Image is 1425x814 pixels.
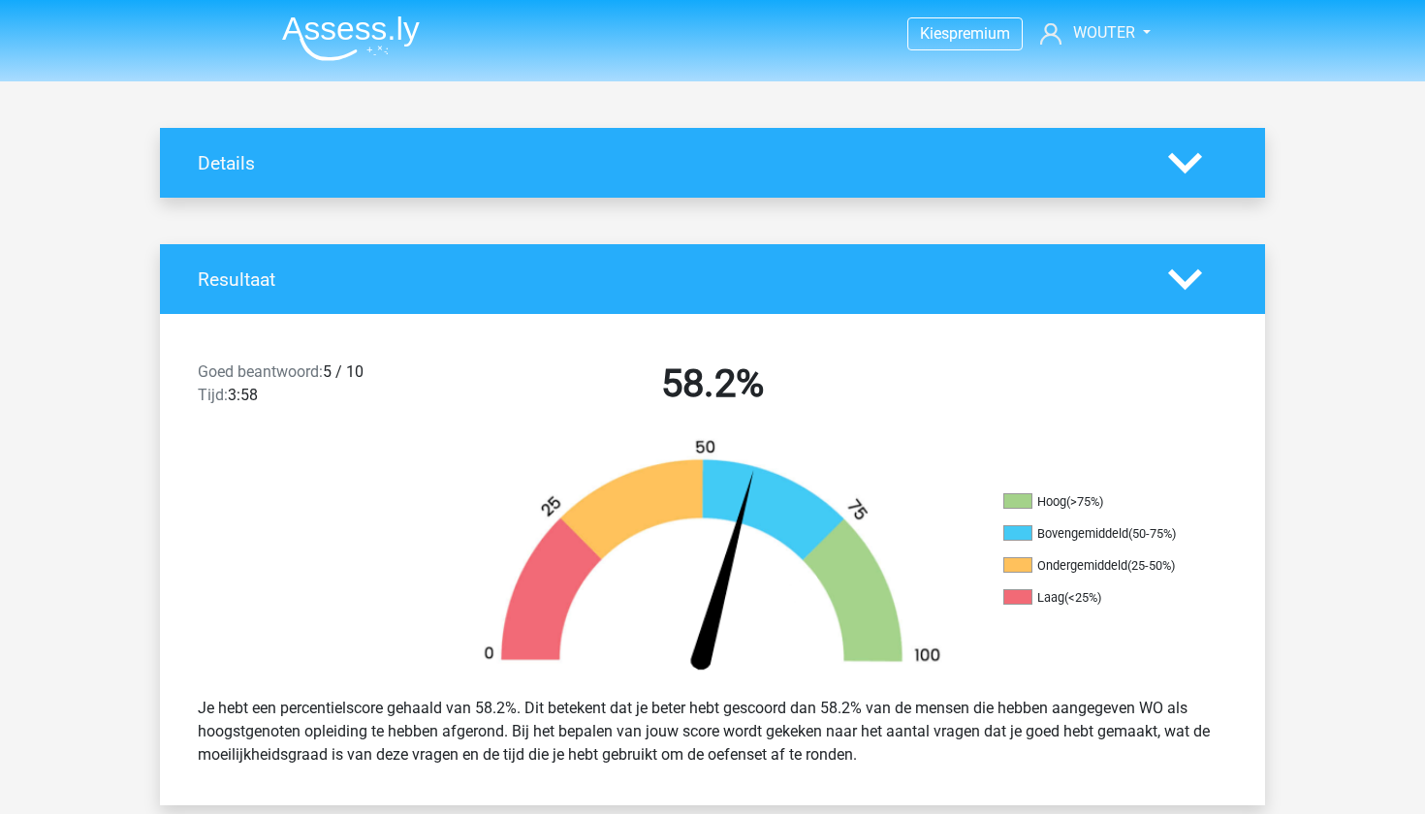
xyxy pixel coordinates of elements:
[1003,589,1197,607] li: Laag
[451,438,974,681] img: 58.75e42585aedd.png
[1003,525,1197,543] li: Bovengemiddeld
[908,20,1022,47] a: Kiespremium
[1003,493,1197,511] li: Hoog
[949,24,1010,43] span: premium
[462,360,963,407] h2: 58.2%
[198,362,323,381] span: Goed beantwoord:
[1064,590,1101,605] div: (<25%)
[198,386,228,404] span: Tijd:
[1066,494,1103,509] div: (>75%)
[920,24,949,43] span: Kies
[198,152,1139,174] h4: Details
[183,360,448,415] div: 5 / 10 3:58
[282,16,420,61] img: Assessly
[1073,23,1135,42] span: WOUTER
[1128,526,1176,541] div: (50-75%)
[1127,558,1175,573] div: (25-50%)
[183,689,1242,774] div: Je hebt een percentielscore gehaald van 58.2%. Dit betekent dat je beter hebt gescoord dan 58.2% ...
[1003,557,1197,575] li: Ondergemiddeld
[198,268,1139,291] h4: Resultaat
[1032,21,1158,45] a: WOUTER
